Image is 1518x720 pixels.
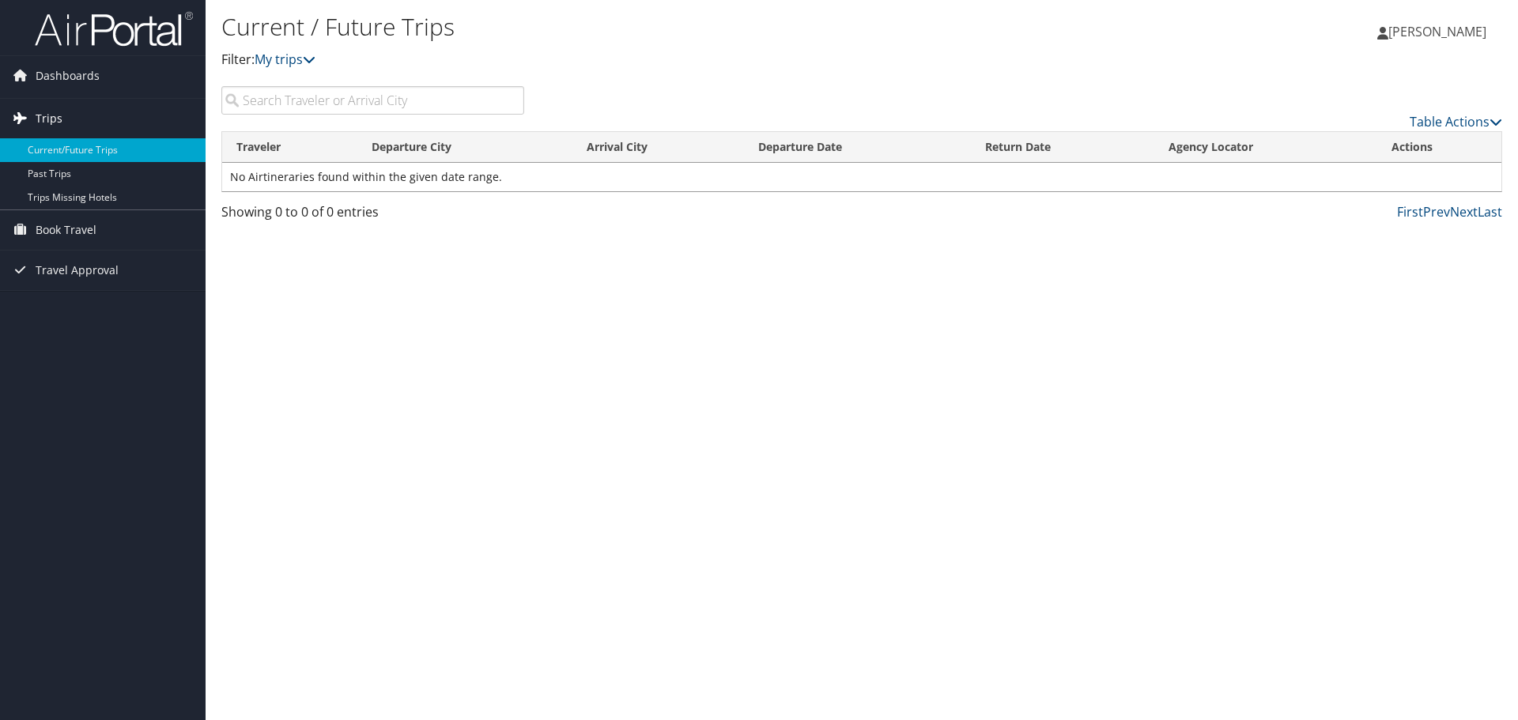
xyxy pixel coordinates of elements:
td: No Airtineraries found within the given date range. [222,163,1501,191]
p: Filter: [221,50,1075,70]
a: First [1397,203,1423,221]
th: Departure Date: activate to sort column descending [744,132,971,163]
span: Book Travel [36,210,96,250]
th: Return Date: activate to sort column ascending [971,132,1154,163]
th: Departure City: activate to sort column ascending [357,132,572,163]
div: Showing 0 to 0 of 0 entries [221,202,524,229]
a: Last [1478,203,1502,221]
th: Traveler: activate to sort column ascending [222,132,357,163]
a: Table Actions [1410,113,1502,130]
a: [PERSON_NAME] [1377,8,1502,55]
a: My trips [255,51,315,68]
span: Dashboards [36,56,100,96]
a: Prev [1423,203,1450,221]
span: [PERSON_NAME] [1388,23,1486,40]
span: Trips [36,99,62,138]
a: Next [1450,203,1478,221]
input: Search Traveler or Arrival City [221,86,524,115]
th: Actions [1377,132,1501,163]
th: Arrival City: activate to sort column ascending [572,132,744,163]
span: Travel Approval [36,251,119,290]
th: Agency Locator: activate to sort column ascending [1154,132,1377,163]
h1: Current / Future Trips [221,10,1075,43]
img: airportal-logo.png [35,10,193,47]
